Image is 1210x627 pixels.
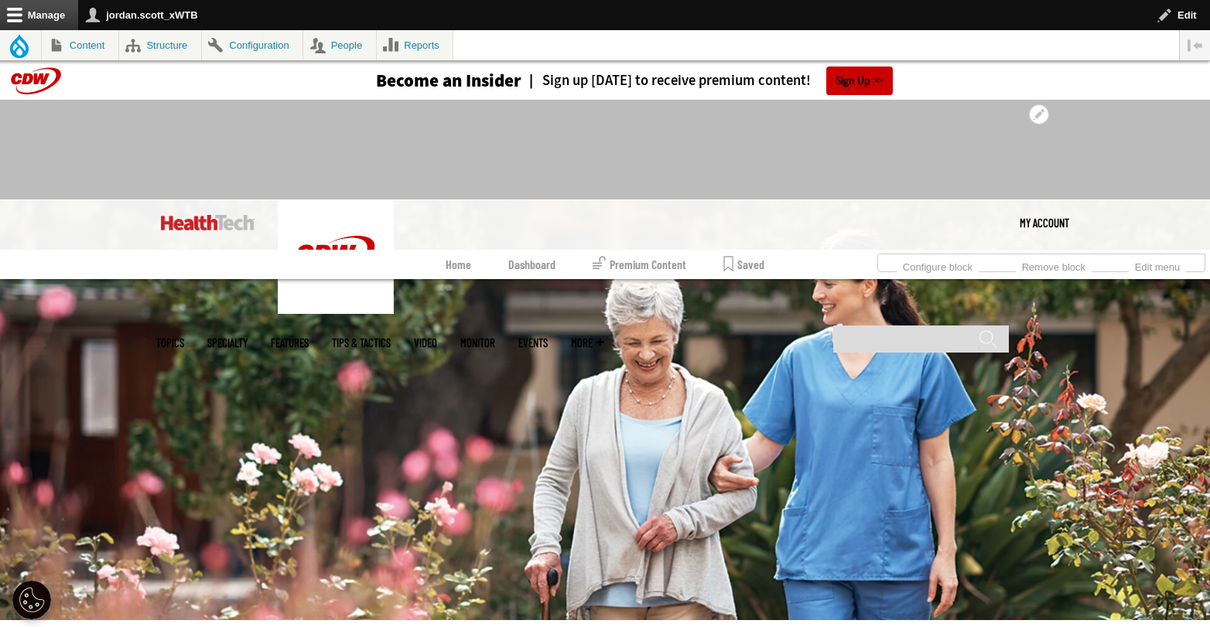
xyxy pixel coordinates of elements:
a: People [303,30,376,60]
a: CDW [278,302,394,318]
a: Sign Up [826,66,893,95]
button: Open Preferences [12,581,51,619]
a: Video [414,337,437,349]
a: Configure block [897,257,979,274]
button: Open configuration options [1029,104,1049,124]
button: Vertical orientation [1180,30,1210,60]
span: Specialty [207,337,248,349]
iframe: advertisement [323,115,887,185]
a: Configuration [202,30,302,60]
a: MonITor [460,337,495,349]
a: Content [42,30,118,60]
a: Remove block [1016,257,1092,274]
a: Home [446,250,471,279]
a: Become an Insider [318,72,521,90]
a: Saved [723,250,764,279]
a: Edit menu [1129,257,1186,274]
a: Reports [377,30,453,60]
span: Topics [156,337,184,349]
div: Cookie Settings [12,581,51,619]
a: Dashboard [508,250,555,279]
a: Features [271,337,309,349]
a: Events [518,337,548,349]
div: User menu [1020,199,1069,246]
span: More [571,337,603,349]
a: Tips & Tactics [332,337,391,349]
a: Structure [119,30,201,60]
h3: Become an Insider [376,72,521,90]
img: Home [161,215,255,230]
a: Sign up [DATE] to receive premium content! [521,73,811,88]
img: Home [278,199,394,314]
a: My Account [1020,199,1069,246]
a: Premium Content [593,250,686,279]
